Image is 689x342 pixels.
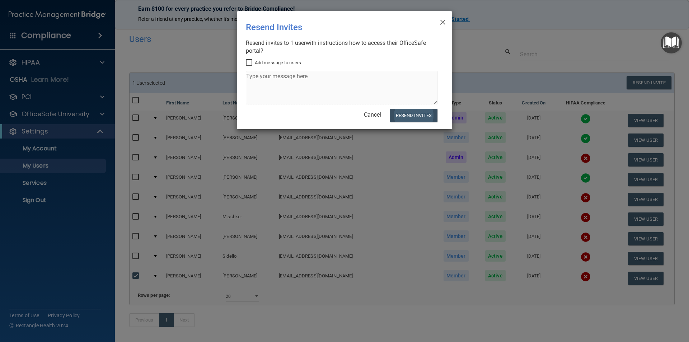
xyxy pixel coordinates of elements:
[440,14,446,28] span: ×
[364,111,381,118] a: Cancel
[246,17,414,38] div: Resend Invites
[246,60,254,66] input: Add message to users
[246,58,301,67] label: Add message to users
[246,39,437,55] div: Resend invites to 1 user with instructions how to access their OfficeSafe portal?
[390,109,437,122] button: Resend Invites
[661,32,682,53] button: Open Resource Center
